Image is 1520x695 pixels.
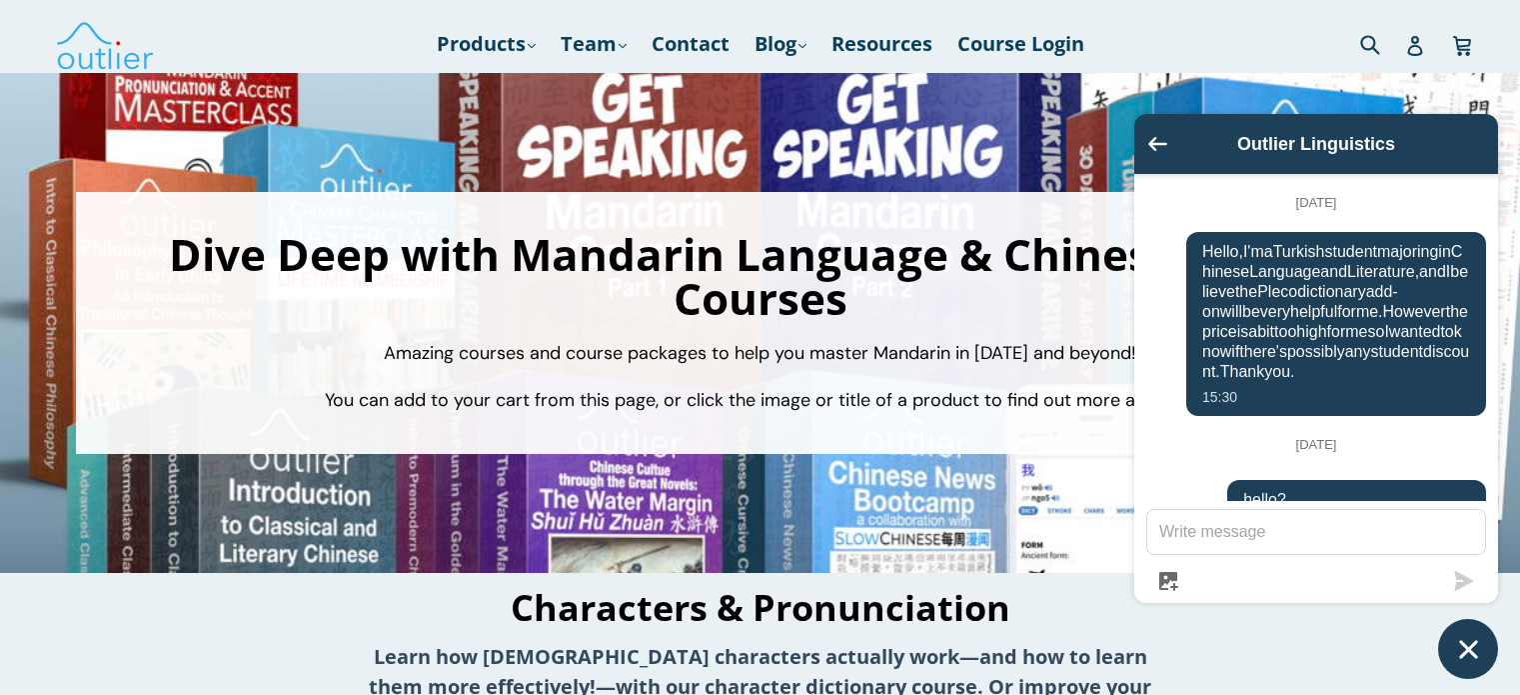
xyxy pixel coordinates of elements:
[1355,23,1410,64] input: Search
[96,232,1424,320] h1: Dive Deep with Mandarin Language & Chinese Culture Courses
[384,341,1136,365] span: Amazing courses and course packages to help you master Mandarin in [DATE] and beyond!
[551,26,637,62] a: Team
[325,388,1195,412] span: You can add to your cart from this page, or click the image or title of a product to find out mor...
[745,26,816,62] a: Blog
[947,26,1094,62] a: Course Login
[821,26,942,62] a: Resources
[1128,114,1504,679] inbox-online-store-chat: Shopify online store chat
[55,15,155,73] img: Outlier Linguistics
[427,26,546,62] a: Products
[642,26,740,62] a: Contact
